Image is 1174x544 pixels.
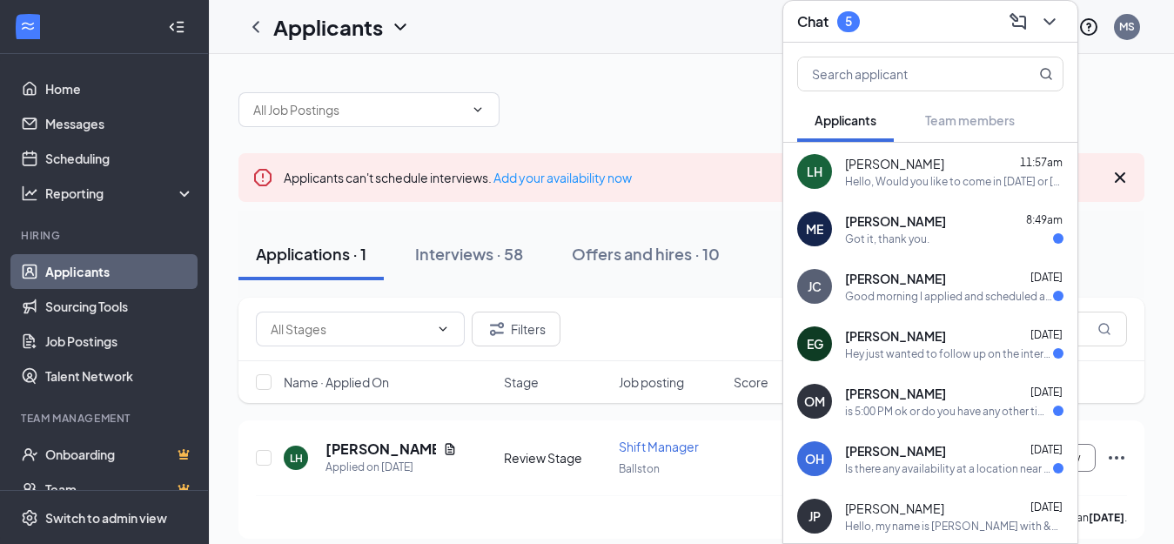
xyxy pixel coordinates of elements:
span: [PERSON_NAME] [845,270,946,287]
input: Search applicant [798,57,1004,91]
div: MS [1119,19,1135,34]
svg: MagnifyingGlass [1097,322,1111,336]
div: Reporting [45,185,195,202]
button: Filter Filters [472,312,560,346]
div: Team Management [21,411,191,426]
span: [PERSON_NAME] [845,212,946,230]
svg: MagnifyingGlass [1039,67,1053,81]
span: Applicants can't schedule interviews. [284,170,632,185]
span: Job posting [619,373,684,391]
div: is 5:00 PM ok or do you have any other times earlier [845,404,1053,419]
a: Scheduling [45,141,194,176]
span: [DATE] [1030,386,1063,399]
svg: Error [252,167,273,188]
span: Team members [925,112,1015,128]
svg: ChevronDown [471,103,485,117]
div: Got it, thank you. [845,232,929,246]
a: Applicants [45,254,194,289]
span: Score [734,373,768,391]
h1: Applicants [273,12,383,42]
div: Hiring [21,228,191,243]
div: JC [808,278,822,295]
span: [DATE] [1030,500,1063,514]
a: Sourcing Tools [45,289,194,324]
div: EG [807,335,823,353]
span: Stage [504,373,539,391]
a: Job Postings [45,324,194,359]
div: Is there any availability at a location near [GEOGRAPHIC_DATA][PERSON_NAME] ? The commute is a bi... [845,461,1053,476]
div: Hey just wanted to follow up on the interview I am still interested on the job and if you want to... [845,346,1053,361]
iframe: Intercom live chat [1115,485,1157,527]
a: Messages [45,106,194,141]
span: [DATE] [1030,328,1063,341]
svg: ChevronDown [436,322,450,336]
svg: ChevronDown [1039,11,1060,32]
svg: Ellipses [1106,447,1127,468]
span: Applicants [815,112,876,128]
svg: Settings [21,509,38,527]
svg: Collapse [168,18,185,36]
svg: Cross [1110,167,1130,188]
span: [PERSON_NAME] [845,327,946,345]
a: Home [45,71,194,106]
div: 5 [845,14,852,29]
svg: ComposeMessage [1008,11,1029,32]
div: OH [805,450,824,467]
span: 11:57am [1020,156,1063,169]
div: Interviews · 58 [415,243,523,265]
input: All Stages [271,319,429,339]
svg: Filter [486,319,507,339]
div: LH [807,163,822,180]
div: Good morning I applied and scheduled an interview for [DATE] at 4pm but nobody confirmed that int... [845,289,1053,304]
div: Applications · 1 [256,243,366,265]
span: [DATE] [1030,443,1063,456]
a: Talent Network [45,359,194,393]
h3: Chat [797,12,829,31]
svg: Document [443,442,457,456]
div: Offers and hires · 10 [572,243,720,265]
div: JP [808,507,821,525]
span: [DATE] [1030,271,1063,284]
span: [PERSON_NAME] [845,385,946,402]
h5: [PERSON_NAME] [325,440,436,459]
span: 8:49am [1026,213,1063,226]
span: [PERSON_NAME] [845,155,944,172]
div: OM [804,393,825,410]
div: Applied on [DATE] [325,459,457,476]
b: [DATE] [1089,511,1124,524]
svg: WorkstreamLogo [19,17,37,35]
input: All Job Postings [253,100,464,119]
div: Hello, my name is [PERSON_NAME] with &pizza. When do you have time to sitdown for an interview? I... [845,519,1063,534]
svg: Analysis [21,185,38,202]
a: OnboardingCrown [45,437,194,472]
span: Name · Applied On [284,373,389,391]
a: Add your availability now [493,170,632,185]
div: ME [806,220,823,238]
span: Ballston [619,462,660,475]
button: ChevronDown [1036,8,1063,36]
div: Hello, Would you like to come in [DATE] or [DATE] for an interview? [845,174,1063,189]
span: Shift Manager [619,439,699,454]
div: Switch to admin view [45,509,167,527]
button: ComposeMessage [1004,8,1032,36]
span: [PERSON_NAME] [845,442,946,460]
svg: ChevronDown [390,17,411,37]
svg: ChevronLeft [245,17,266,37]
div: Review Stage [504,449,608,467]
span: [PERSON_NAME] [845,500,944,517]
a: TeamCrown [45,472,194,507]
svg: QuestionInfo [1078,17,1099,37]
div: LH [290,451,303,466]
